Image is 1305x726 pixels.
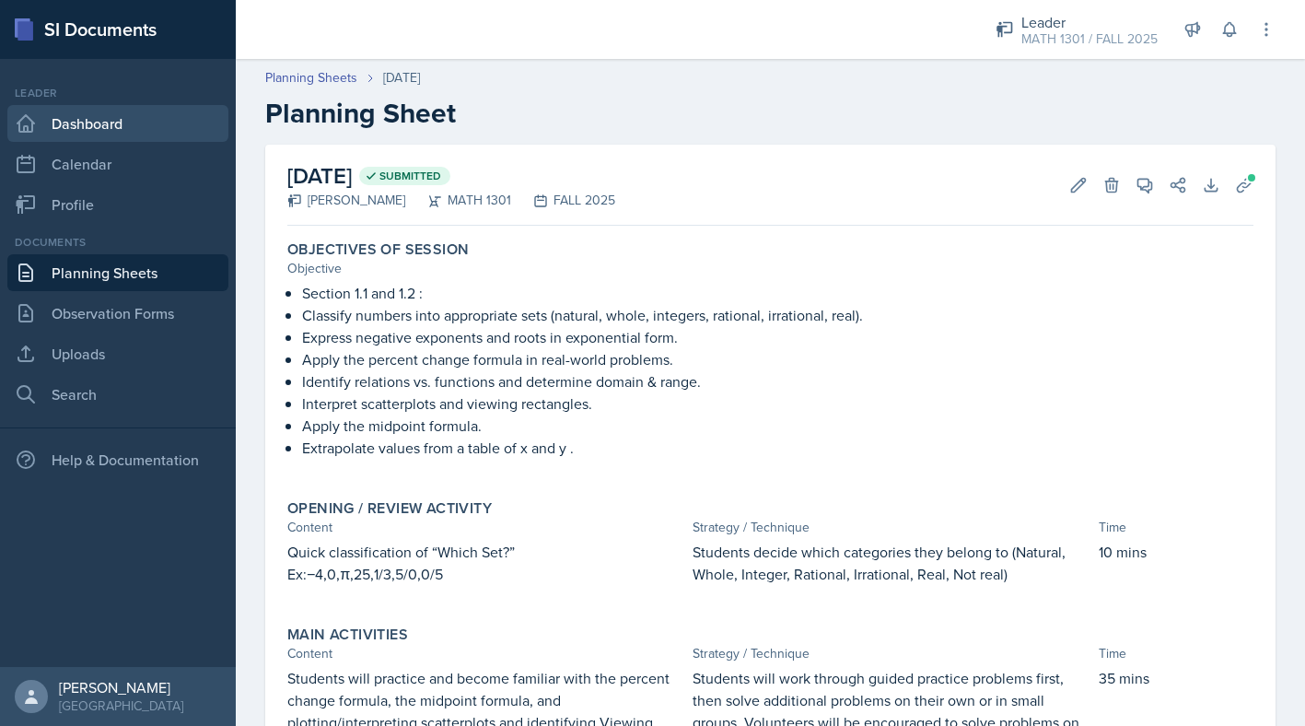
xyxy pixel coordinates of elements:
p: Extrapolate values from a table of x and y . [302,437,1253,459]
a: Calendar [7,146,228,182]
p: Interpret scatterplots and viewing rectangles. [302,392,1253,415]
a: Uploads [7,335,228,372]
p: Section 1.1 and 1.2 : [302,282,1253,304]
div: [PERSON_NAME] [59,678,183,697]
div: Content [287,644,685,663]
div: Help & Documentation [7,441,228,478]
div: Leader [1021,11,1158,33]
p: Ex:−4,0,π,25​,1/3,5/0,0/5 [287,563,685,585]
p: Express negative exponents and roots in exponential form. [302,326,1253,348]
div: Time [1099,644,1253,663]
a: Profile [7,186,228,223]
p: Students decide which categories they belong to (Natural, Whole, Integer, Rational, Irrational, R... [693,541,1090,585]
a: Search [7,376,228,413]
p: Apply the midpoint formula. [302,415,1253,437]
p: Apply the percent change formula in real-world problems. [302,348,1253,370]
p: 10 mins [1099,541,1253,563]
label: Objectives of Session [287,240,469,259]
div: Documents [7,234,228,251]
div: Content [287,518,685,537]
a: Planning Sheets [265,68,357,88]
a: Observation Forms [7,295,228,332]
p: Quick classification of “Which Set?” [287,541,685,563]
div: [PERSON_NAME] [287,191,405,210]
div: Objective [287,259,1253,278]
label: Main Activities [287,626,408,644]
div: Leader [7,85,228,101]
span: Submitted [379,169,441,183]
a: Dashboard [7,105,228,142]
div: [GEOGRAPHIC_DATA] [59,697,183,715]
label: Opening / Review Activity [287,499,492,518]
div: FALL 2025 [511,191,615,210]
p: Classify numbers into appropriate sets (natural, whole, integers, rational, irrational, real). [302,304,1253,326]
div: MATH 1301 [405,191,511,210]
p: 35 mins [1099,667,1253,689]
div: MATH 1301 / FALL 2025 [1021,29,1158,49]
div: Strategy / Technique [693,518,1090,537]
div: Strategy / Technique [693,644,1090,663]
h2: Planning Sheet [265,97,1276,130]
div: [DATE] [383,68,420,88]
a: Planning Sheets [7,254,228,291]
div: Time [1099,518,1253,537]
p: Identify relations vs. functions and determine domain & range. [302,370,1253,392]
h2: [DATE] [287,159,615,193]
